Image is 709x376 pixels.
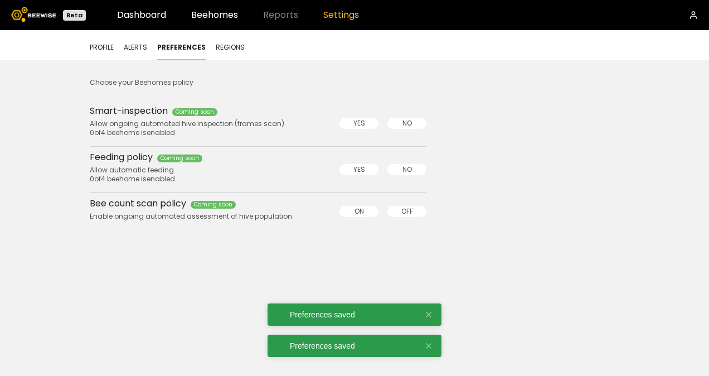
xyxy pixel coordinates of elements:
div: Allow automatic feeding. [90,166,202,184]
button: Yes [339,118,378,129]
button: Regions [216,42,245,52]
button: Profile [90,42,114,52]
div: Feeding policy [90,151,153,163]
div: Smart-inspection [90,105,168,117]
span: No [402,118,412,128]
button: No [387,164,426,175]
a: Beehomes [191,11,238,20]
div: Coming soon [172,108,217,116]
div: Enable ongoing automated assessment of hive population. [90,212,294,221]
button: On [339,206,378,217]
button: Off [387,206,426,217]
span: No [402,165,412,175]
span: Yes [353,118,365,128]
div: Coming soon [191,201,236,209]
div: Preferences saved [290,311,397,319]
button: Preferences [157,42,206,52]
div: Preferences saved [290,342,397,350]
div: Bee count scan policy [90,197,186,210]
a: Settings [323,11,359,20]
div: Coming soon [157,155,202,162]
button: Yes [339,164,378,175]
div: Allow ongoing automated hive inspection (frames scan). [90,119,286,137]
button: Alerts [124,42,147,52]
div: 0 of 4 beehome is enabled [90,175,202,184]
a: Dashboard [117,11,166,20]
div: 0 of 4 beehome is enabled [90,128,286,137]
span: On [354,206,364,216]
span: Yes [353,165,365,175]
div: Choose your Beehomes policy [90,78,619,87]
button: No [387,118,426,129]
span: Off [401,206,413,216]
div: Beta [63,10,86,21]
img: Beewise logo [11,7,56,22]
span: Reports [263,11,298,20]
